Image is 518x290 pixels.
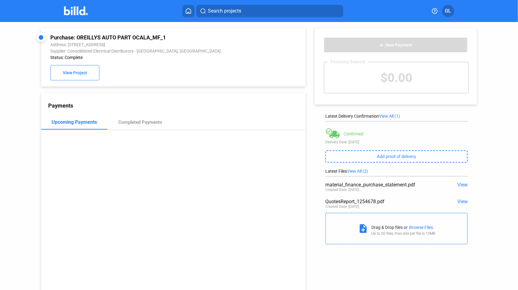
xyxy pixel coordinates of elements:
span: View [457,182,468,188]
div: Browse Files. [409,225,434,230]
div: $0.00 [324,62,468,93]
img: Billd Company Logo [64,6,88,15]
span: New Payment [386,43,413,48]
div: Delivery Date: [DATE] [325,140,468,144]
div: Created Date: [DATE] [325,204,359,209]
mat-icon: note_add [358,223,368,234]
div: Completed Payments [118,119,162,125]
mat-icon: add [379,43,384,48]
div: Confirmed [344,131,363,136]
div: Up to 20 files, max size per file is 15MB [371,231,435,236]
div: Created Date: [DATE] [325,188,359,192]
div: Latest Files [325,169,468,174]
span: View All (2) [347,169,368,174]
div: Latest Delivery Confirmation [325,114,468,119]
div: Status: Complete [50,55,247,60]
span: GL [445,7,451,15]
span: Add proof of delivery [377,154,416,159]
button: New Payment [324,37,468,53]
button: Search projects [196,5,343,17]
div: Financing Balance [327,59,368,64]
button: GL [442,5,454,17]
button: View Project [50,65,99,80]
div: Address: [STREET_ADDRESS] [50,42,247,47]
div: Drag & Drop files or [371,225,408,230]
span: View [457,199,468,204]
div: material_finance_purchase_statement.pdf [325,182,439,188]
div: Purchase: OREILLYS AUTO PART OCALA_MF_1 [50,34,247,41]
span: View Project [63,71,87,75]
div: Supplier: Consolidated Electrical Distributors - [GEOGRAPHIC_DATA], [GEOGRAPHIC_DATA] [50,49,247,53]
div: QuotesReport_1254678.pdf [325,199,439,204]
div: Payments [48,102,305,109]
span: View All (1) [379,114,400,119]
span: Search projects [208,7,241,15]
button: Add proof of delivery [325,150,468,163]
div: Upcoming Payments [52,119,97,125]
